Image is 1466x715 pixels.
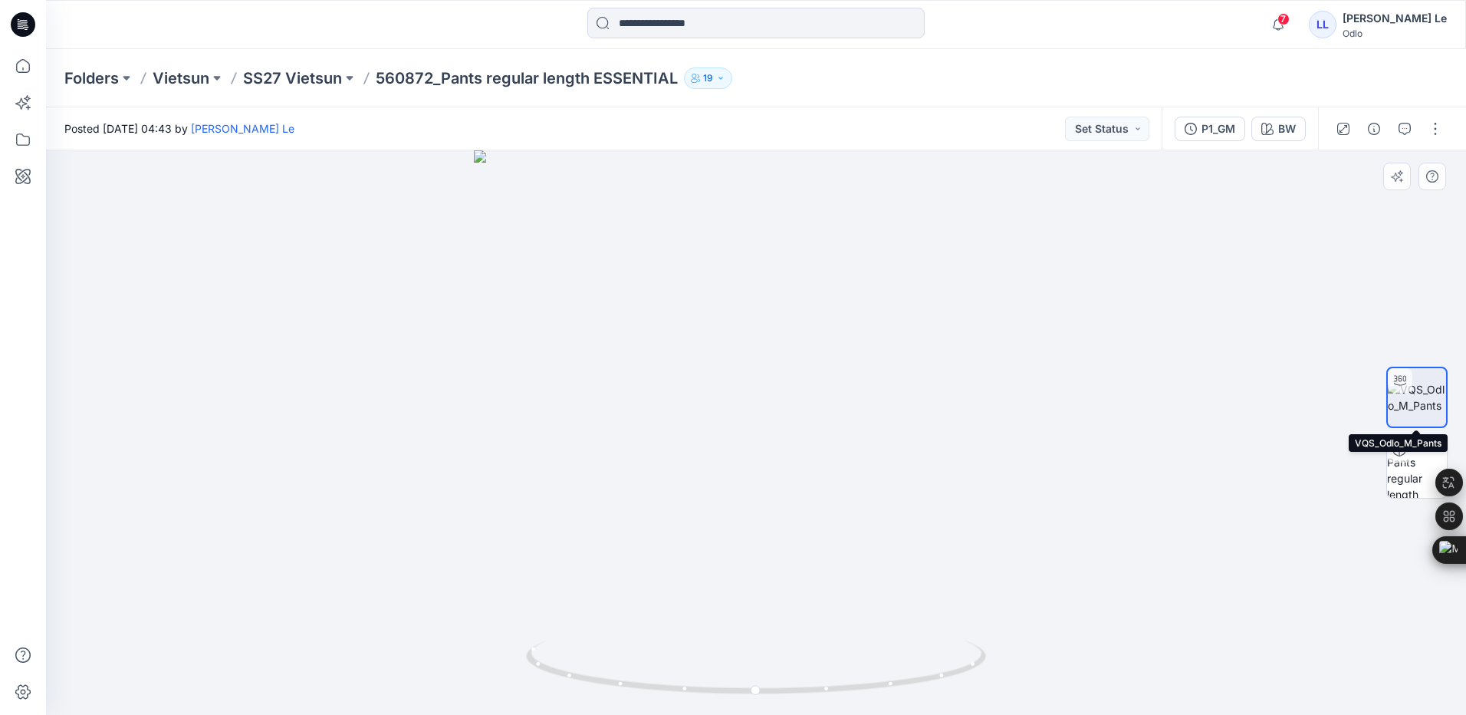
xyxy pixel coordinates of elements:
p: 19 [703,70,713,87]
div: LL [1309,11,1336,38]
div: P1_GM [1201,120,1235,137]
a: [PERSON_NAME] Le [191,122,294,135]
a: Folders [64,68,119,89]
span: 7 [1277,13,1290,25]
button: 19 [684,68,732,89]
span: Posted [DATE] 04:43 by [64,120,294,137]
button: BW [1251,117,1306,141]
div: [PERSON_NAME] Le [1343,9,1447,28]
div: Odlo [1343,28,1447,39]
p: 560872_Pants regular length ESSENTIAL [376,68,678,89]
img: 560872_Pants regular length ESSENTIAL_P1_GM BW [1387,438,1447,498]
div: BW [1278,120,1296,137]
a: Vietsun [153,68,209,89]
button: P1_GM [1175,117,1245,141]
a: SS27 Vietsun [243,68,342,89]
img: VQS_Odlo_M_Pants [1388,381,1446,414]
button: Details [1362,117,1386,141]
